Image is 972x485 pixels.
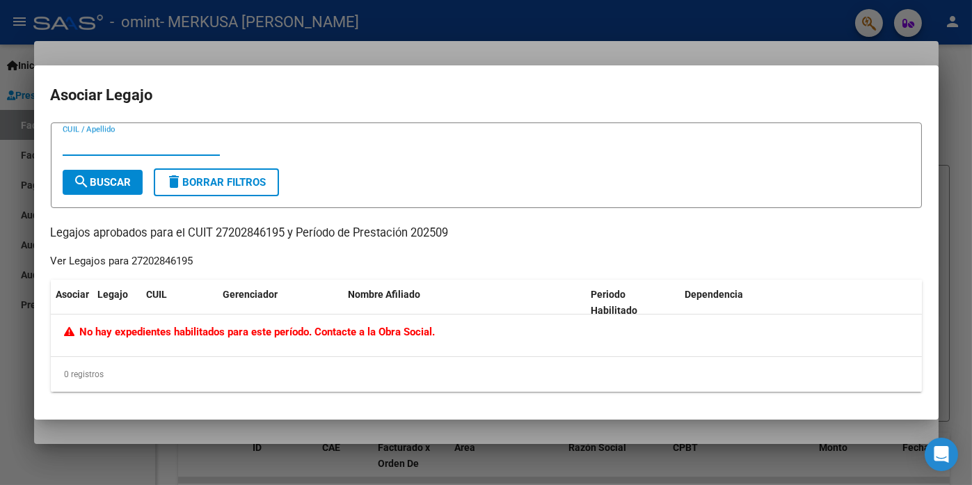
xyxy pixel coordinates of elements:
[925,438,958,471] div: Open Intercom Messenger
[51,280,93,326] datatable-header-cell: Asociar
[147,289,168,300] span: CUIL
[51,225,922,242] p: Legajos aprobados para el CUIT 27202846195 y Período de Prestación 202509
[74,176,132,189] span: Buscar
[166,173,183,190] mat-icon: delete
[51,253,193,269] div: Ver Legajos para 27202846195
[56,289,90,300] span: Asociar
[591,289,637,316] span: Periodo Habilitado
[218,280,343,326] datatable-header-cell: Gerenciador
[63,170,143,195] button: Buscar
[343,280,586,326] datatable-header-cell: Nombre Afiliado
[166,176,266,189] span: Borrar Filtros
[141,280,218,326] datatable-header-cell: CUIL
[349,289,421,300] span: Nombre Afiliado
[585,280,679,326] datatable-header-cell: Periodo Habilitado
[64,326,436,338] span: No hay expedientes habilitados para este período. Contacte a la Obra Social.
[223,289,278,300] span: Gerenciador
[685,289,743,300] span: Dependencia
[154,168,279,196] button: Borrar Filtros
[51,82,922,109] h2: Asociar Legajo
[51,357,922,392] div: 0 registros
[93,280,141,326] datatable-header-cell: Legajo
[679,280,922,326] datatable-header-cell: Dependencia
[74,173,90,190] mat-icon: search
[98,289,129,300] span: Legajo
